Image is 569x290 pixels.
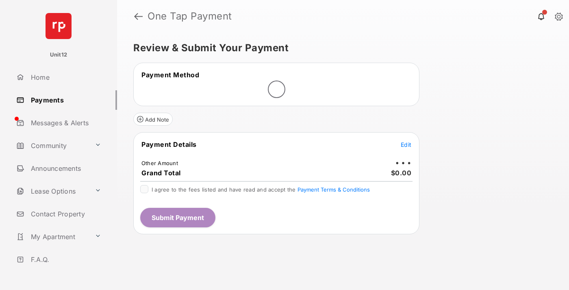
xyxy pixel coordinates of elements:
[13,227,91,246] a: My Apartment
[13,204,117,224] a: Contact Property
[13,68,117,87] a: Home
[13,250,117,269] a: F.A.Q.
[13,159,117,178] a: Announcements
[141,140,197,148] span: Payment Details
[141,71,199,79] span: Payment Method
[133,113,173,126] button: Add Note
[13,113,117,133] a: Messages & Alerts
[152,186,370,193] span: I agree to the fees listed and have read and accept the
[401,140,411,148] button: Edit
[141,159,178,167] td: Other Amount
[13,136,91,155] a: Community
[133,43,546,53] h5: Review & Submit Your Payment
[148,11,232,21] strong: One Tap Payment
[401,141,411,148] span: Edit
[140,208,215,227] button: Submit Payment
[13,181,91,201] a: Lease Options
[13,90,117,110] a: Payments
[298,186,370,193] button: I agree to the fees listed and have read and accept the
[50,51,67,59] p: Unit12
[391,169,412,177] span: $0.00
[46,13,72,39] img: svg+xml;base64,PHN2ZyB4bWxucz0iaHR0cDovL3d3dy53My5vcmcvMjAwMC9zdmciIHdpZHRoPSI2NCIgaGVpZ2h0PSI2NC...
[141,169,181,177] span: Grand Total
